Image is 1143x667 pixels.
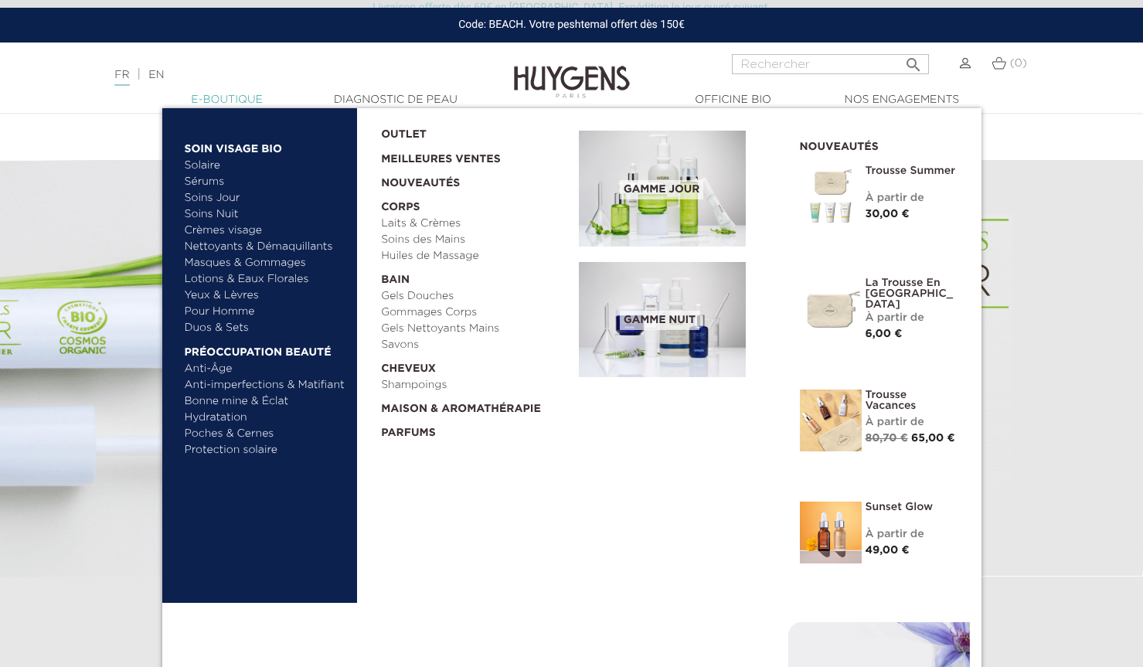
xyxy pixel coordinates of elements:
a: Masques & Gommages [185,255,346,271]
div: À partir de [866,526,958,543]
a: Anti-Âge [185,361,346,377]
a: EN [148,70,164,80]
a: Protection solaire [185,442,346,458]
div: À partir de [866,310,958,326]
button:  [900,49,927,70]
a: Poches & Cernes [185,426,346,442]
div: À partir de [866,414,958,430]
a: Crèmes visage [185,223,346,239]
span: 49,00 € [866,545,910,556]
a: Hydratation [185,410,346,426]
span: (0) [1010,58,1027,69]
a: Yeux & Lèvres [185,288,346,304]
a: Anti-imperfections & Matifiant [185,377,346,393]
a: Gels Douches [381,288,568,305]
span: 65,00 € [911,433,955,444]
a: Trousse Summer [866,165,958,176]
span: Gamme nuit [620,311,699,330]
span: 80,70 € [866,433,908,444]
span: Gamme jour [620,180,703,199]
a: Soins Jour [185,190,346,206]
a: La Trousse en [GEOGRAPHIC_DATA] [866,277,958,310]
a: Duos & Sets [185,320,346,336]
a: Soins Nuit [185,206,332,223]
a: Bonne mine & Éclat [185,393,346,410]
a: Soins des Mains [381,232,568,248]
img: routine_jour_banner.jpg [579,131,746,247]
span: 6,00 € [866,328,903,339]
a: FR [114,70,129,86]
a: Officine Bio [656,92,811,108]
a: Préoccupation beauté [185,336,346,361]
a: Maison & Aromathérapie [381,393,568,417]
a: Lotions & Eaux Florales [185,271,346,288]
span: 30,00 € [866,209,910,219]
img: routine_nuit_banner.jpg [579,262,746,378]
a: Gamme jour [579,131,777,247]
img: Huygens [514,41,630,100]
img: Trousse Summer [800,165,862,227]
a: Savons [381,337,568,353]
a: Gamme nuit [579,262,777,378]
a: Sérums [185,174,346,190]
a: Bain [381,264,568,288]
a: Corps [381,192,568,216]
h2: Nouveautés [800,135,958,154]
a: Meilleures Ventes [381,143,554,168]
a: Parfums [381,417,568,441]
a: Diagnostic de peau [318,92,473,108]
a: OUTLET [381,119,554,143]
img: Sunset glow- un teint éclatant [800,502,862,563]
a: Solaire [185,158,346,174]
a: Huiles de Massage [381,248,568,264]
input: Rechercher [732,54,929,74]
img: La Trousse en Coton [800,277,862,339]
div: À partir de [866,190,958,206]
a: Nettoyants & Démaquillants [185,239,346,255]
a: Laits & Crèmes [381,216,568,232]
a: Sunset Glow [866,502,958,512]
a: Trousse Vacances [866,390,958,411]
a: Soin Visage Bio [185,133,346,158]
a: E-Boutique [150,92,304,108]
a: Shampoings [381,377,568,393]
a: Gommages Corps [381,305,568,321]
i:  [904,51,923,70]
a: Nos engagements [825,92,979,108]
div: | [107,66,464,84]
img: La Trousse vacances [800,390,862,451]
a: Pour Homme [185,304,346,320]
a: Nouveautés [381,168,568,192]
a: Cheveux [381,353,568,377]
a: Gels Nettoyants Mains [381,321,568,337]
